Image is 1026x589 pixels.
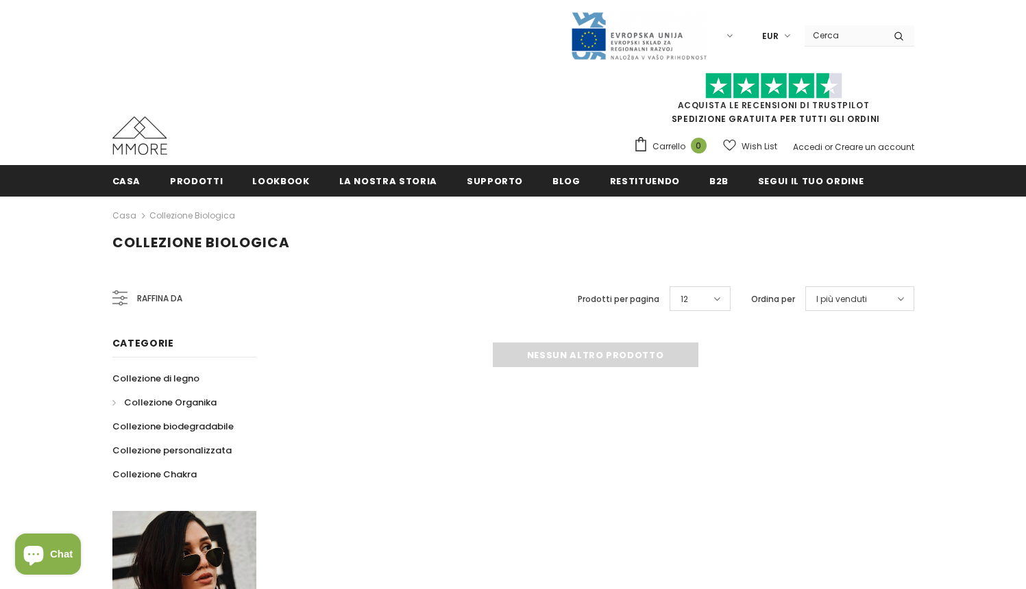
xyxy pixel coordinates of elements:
a: Collezione Organika [112,390,217,414]
a: Collezione di legno [112,366,199,390]
span: Collezione Chakra [112,468,197,481]
a: Accedi [793,141,822,153]
span: 0 [691,138,707,153]
a: La nostra storia [339,165,437,196]
a: Casa [112,165,141,196]
img: Casi MMORE [112,116,167,155]
a: supporto [467,165,523,196]
a: Collezione Chakra [112,462,197,486]
span: Segui il tuo ordine [758,175,864,188]
span: Collezione personalizzata [112,444,232,457]
a: Wish List [723,134,777,158]
img: Fidati di Pilot Stars [705,73,842,99]
a: B2B [709,165,729,196]
span: Wish List [742,140,777,153]
a: Prodotti [170,165,223,196]
a: Casa [112,208,136,224]
span: Categorie [112,336,174,350]
span: Prodotti [170,175,223,188]
a: Carrello 0 [633,136,713,157]
span: Blog [552,175,581,188]
span: La nostra storia [339,175,437,188]
span: Raffina da [137,291,182,306]
input: Search Site [805,25,883,45]
span: supporto [467,175,523,188]
span: or [825,141,833,153]
span: Casa [112,175,141,188]
span: Collezione Organika [124,396,217,409]
label: Ordina per [751,292,795,306]
inbox-online-store-chat: Shopify online store chat [11,534,85,578]
a: Segui il tuo ordine [758,165,864,196]
span: Restituendo [610,175,680,188]
span: EUR [762,29,779,43]
label: Prodotti per pagina [578,292,659,306]
span: Collezione di legno [112,372,199,385]
a: Restituendo [610,165,680,196]
a: Collezione biologica [149,210,235,221]
span: Carrello [652,140,685,153]
span: Collezione biodegradabile [112,420,234,433]
a: Creare un account [835,141,914,153]
a: Javni Razpis [570,29,707,41]
a: Acquista le recensioni di TrustPilot [678,99,870,111]
a: Collezione biodegradabile [112,414,234,438]
span: I più venduti [816,292,867,306]
a: Lookbook [252,165,309,196]
span: Collezione biologica [112,233,290,252]
img: Javni Razpis [570,11,707,61]
a: Blog [552,165,581,196]
span: Lookbook [252,175,309,188]
span: B2B [709,175,729,188]
span: SPEDIZIONE GRATUITA PER TUTTI GLI ORDINI [633,79,914,125]
span: 12 [681,292,688,306]
a: Collezione personalizzata [112,438,232,462]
